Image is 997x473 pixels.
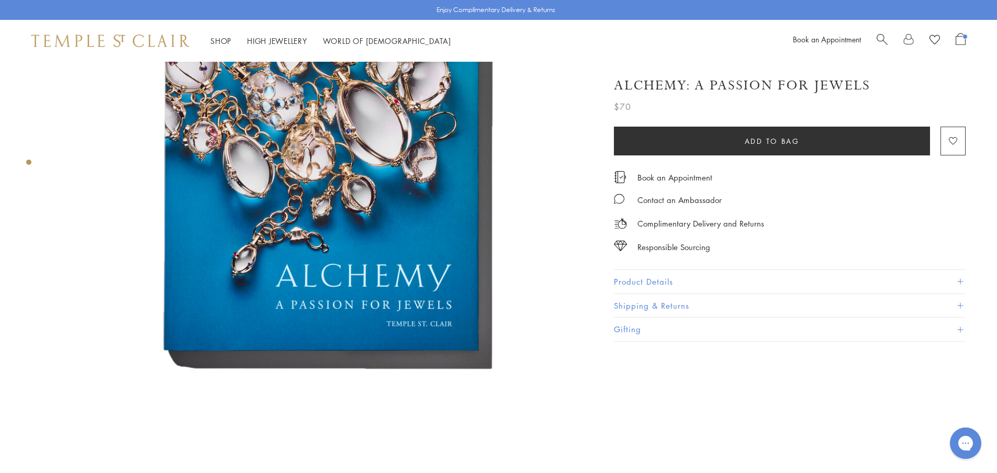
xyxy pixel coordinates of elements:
span: Add to bag [745,136,800,147]
div: Product gallery navigation [26,157,31,173]
button: Product Details [614,270,966,294]
a: Book an Appointment [793,34,861,44]
a: Book an Appointment [637,172,712,183]
a: View Wishlist [929,33,940,49]
a: Search [877,33,888,49]
img: icon_sourcing.svg [614,241,627,251]
img: Temple St. Clair [31,35,189,47]
img: icon_delivery.svg [614,217,627,230]
p: Complimentary Delivery and Returns [637,217,764,230]
img: icon_appointment.svg [614,171,626,183]
a: High JewelleryHigh Jewellery [247,36,307,46]
h1: Alchemy: A Passion for Jewels [614,76,870,95]
img: MessageIcon-01_2.svg [614,194,624,204]
button: Add to bag [614,127,930,155]
span: $70 [614,100,631,114]
button: Shipping & Returns [614,294,966,318]
a: ShopShop [210,36,231,46]
div: Contact an Ambassador [637,194,722,207]
a: Open Shopping Bag [956,33,966,49]
nav: Main navigation [210,35,451,48]
p: Enjoy Complimentary Delivery & Returns [436,5,555,15]
div: Responsible Sourcing [637,241,710,254]
iframe: Gorgias live chat messenger [945,424,987,463]
button: Gifting [614,318,966,341]
a: World of [DEMOGRAPHIC_DATA]World of [DEMOGRAPHIC_DATA] [323,36,451,46]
